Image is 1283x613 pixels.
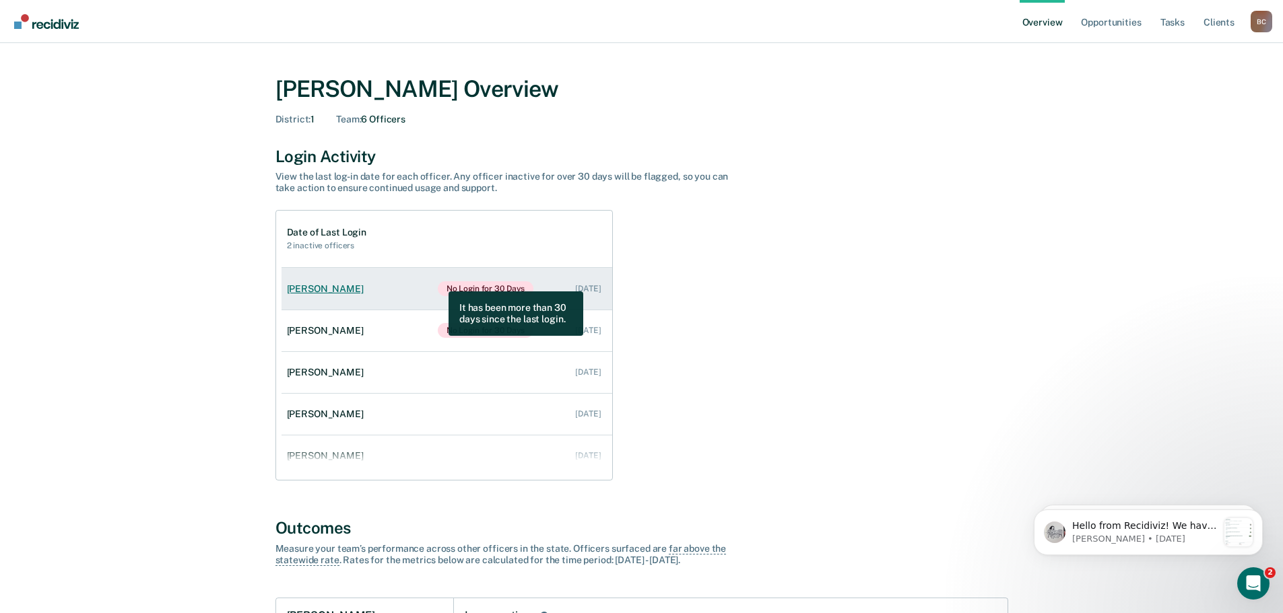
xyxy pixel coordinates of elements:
[275,543,727,566] span: far above the statewide rate
[575,367,601,377] div: [DATE]
[275,147,1008,166] div: Login Activity
[287,408,369,420] div: [PERSON_NAME]
[575,326,601,335] div: [DATE]
[275,543,747,566] div: Measure your team’s performance across other officer s in the state. Officer s surfaced are . Rat...
[1251,11,1272,32] div: B C
[282,268,612,310] a: [PERSON_NAME]No Login for 30 Days [DATE]
[282,437,612,475] a: [PERSON_NAME] [DATE]
[282,395,612,433] a: [PERSON_NAME] [DATE]
[287,283,369,295] div: [PERSON_NAME]
[336,114,405,125] div: 6 Officers
[59,38,203,476] span: Hello from Recidiviz! We have some exciting news. Officers will now have their own Overview page ...
[575,284,601,293] div: [DATE]
[282,310,612,351] a: [PERSON_NAME]No Login for 30 Days [DATE]
[275,114,311,124] span: District :
[575,409,601,419] div: [DATE]
[14,14,79,29] img: Recidiviz
[282,353,612,392] a: [PERSON_NAME] [DATE]
[1237,567,1270,600] iframe: Intercom live chat
[1265,567,1276,578] span: 2
[59,50,204,63] p: Message from Kim, sent 3d ago
[287,450,369,462] div: [PERSON_NAME]
[438,323,534,338] span: No Login for 30 Days
[287,367,369,378] div: [PERSON_NAME]
[275,171,747,194] div: View the last log-in date for each officer. Any officer inactive for over 30 days will be flagged...
[287,325,369,336] div: [PERSON_NAME]
[275,114,315,125] div: 1
[438,281,534,296] span: No Login for 30 Days
[287,227,366,238] h1: Date of Last Login
[275,518,1008,538] div: Outcomes
[287,241,366,250] h2: 2 inactive officers
[1251,11,1272,32] button: Profile dropdown button
[575,451,601,460] div: [DATE]
[1014,482,1283,577] iframe: Intercom notifications message
[336,114,361,124] span: Team :
[275,75,1008,103] div: [PERSON_NAME] Overview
